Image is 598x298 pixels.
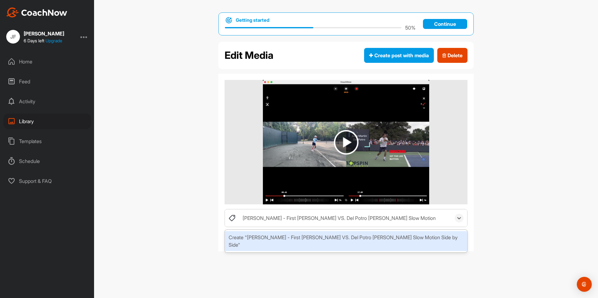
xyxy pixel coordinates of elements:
[334,130,358,155] img: play
[423,19,467,29] a: Continue
[228,214,236,222] img: tags
[3,153,91,169] div: Schedule
[3,133,91,149] div: Templates
[6,30,20,44] div: JF
[369,52,429,59] span: Create post with media
[3,173,91,189] div: Support & FAQ
[263,80,429,204] img: media
[577,277,592,292] div: Open Intercom Messenger
[24,31,64,36] div: [PERSON_NAME]
[364,48,434,63] button: Create post with media
[3,74,91,89] div: Feed
[236,17,269,24] h1: Getting started
[437,48,467,63] button: Delete
[225,231,467,251] div: Create "[PERSON_NAME] - First [PERSON_NAME] VS. Del Potro [PERSON_NAME] Slow Motion Side by Side"
[225,16,233,24] img: bullseye
[3,114,91,129] div: Library
[6,7,67,17] img: CoachNow
[225,48,273,63] h2: Edit Media
[45,38,62,43] a: Upgrade
[24,38,44,43] span: 6 Days left
[405,24,415,31] p: 50 %
[3,94,91,109] div: Activity
[442,52,463,59] span: Delete
[3,54,91,69] div: Home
